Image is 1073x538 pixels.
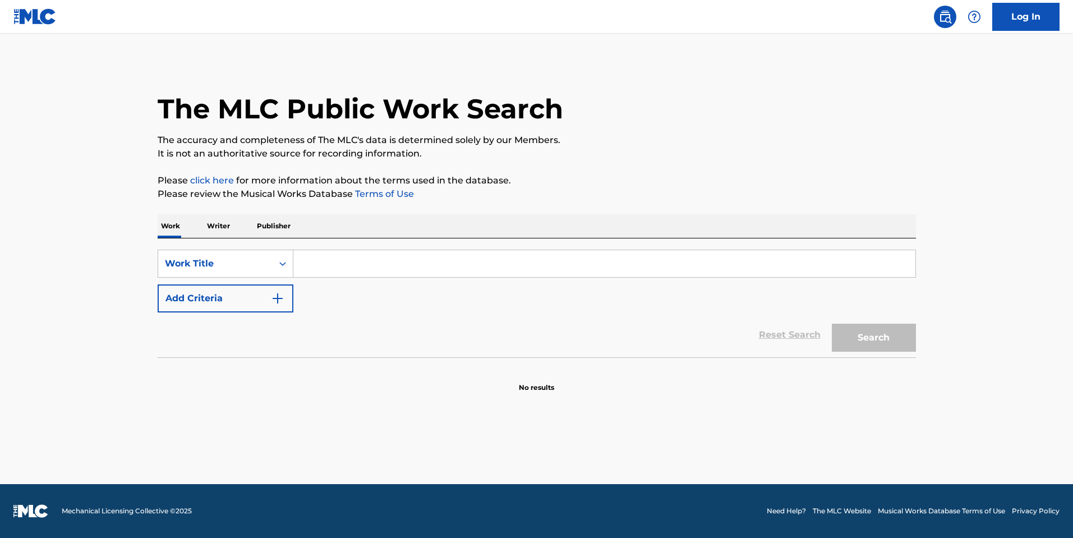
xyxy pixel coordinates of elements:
div: Work Title [165,257,266,270]
p: Please review the Musical Works Database [158,187,916,201]
p: Please for more information about the terms used in the database. [158,174,916,187]
button: Add Criteria [158,284,293,312]
img: 9d2ae6d4665cec9f34b9.svg [271,292,284,305]
img: search [938,10,952,24]
h1: The MLC Public Work Search [158,92,563,126]
a: The MLC Website [813,506,871,516]
a: Terms of Use [353,188,414,199]
a: Log In [992,3,1060,31]
p: Work [158,214,183,238]
span: Mechanical Licensing Collective © 2025 [62,506,192,516]
img: logo [13,504,48,518]
p: No results [519,369,554,393]
p: It is not an authoritative source for recording information. [158,147,916,160]
form: Search Form [158,250,916,357]
p: The accuracy and completeness of The MLC's data is determined solely by our Members. [158,134,916,147]
a: Privacy Policy [1012,506,1060,516]
a: click here [190,175,234,186]
p: Publisher [254,214,294,238]
p: Writer [204,214,233,238]
div: Help [963,6,985,28]
a: Need Help? [767,506,806,516]
a: Musical Works Database Terms of Use [878,506,1005,516]
img: help [968,10,981,24]
iframe: Chat Widget [1017,484,1073,538]
a: Public Search [934,6,956,28]
img: MLC Logo [13,8,57,25]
